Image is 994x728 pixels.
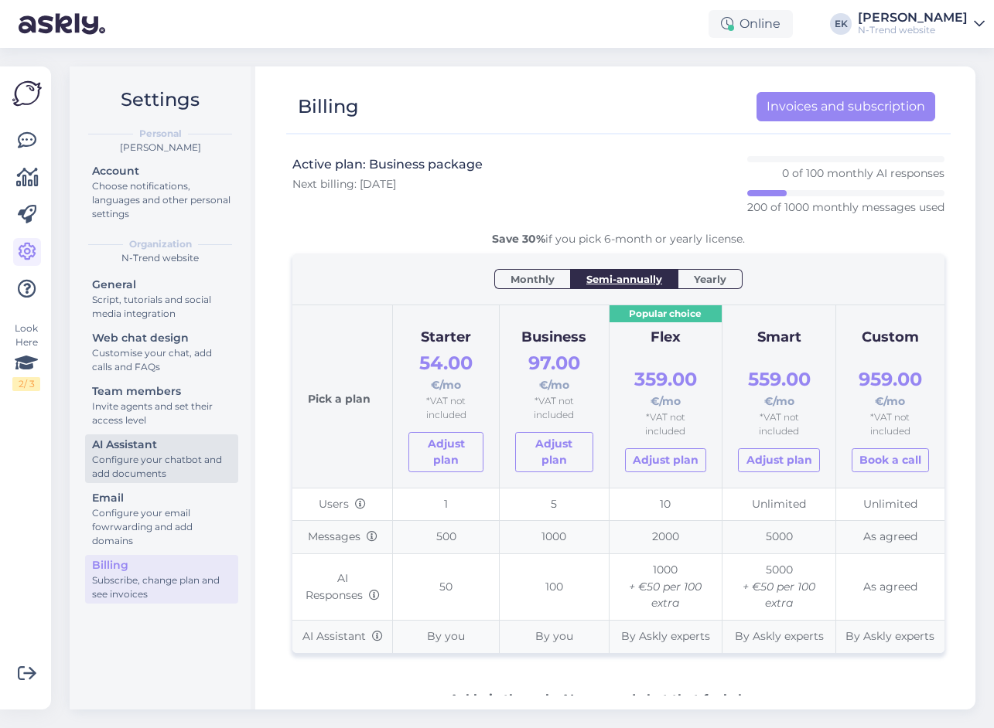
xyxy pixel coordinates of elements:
[722,488,836,521] td: Unlimited
[419,352,473,374] span: 54.00
[852,327,929,349] div: Custom
[835,521,944,554] td: As agreed
[408,327,483,349] div: Starter
[634,368,697,390] span: 359.00
[139,127,182,141] b: Personal
[515,327,593,349] div: Business
[12,377,40,391] div: 2 / 3
[609,621,722,653] td: By Askly experts
[586,271,662,287] span: Semi-annually
[748,368,811,390] span: 559.00
[85,488,238,550] a: EmailConfigure your email fowrwarding and add domains
[515,349,593,394] div: €/mo
[858,12,985,36] a: [PERSON_NAME]N-Trend website
[92,330,231,346] div: Web chat design
[92,346,231,374] div: Customise your chat, add calls and FAQs
[743,580,815,611] i: + €50 per 100 extra
[738,448,820,472] a: Adjust plan
[830,13,852,35] div: EK
[393,621,500,653] td: By you
[92,163,231,179] div: Account
[85,328,238,376] a: Web chat designCustomise your chat, add calls and FAQs
[492,232,545,246] b: Save 30%
[722,521,836,554] td: 5000
[835,554,944,621] td: As agreed
[85,381,238,430] a: Team membersInvite agents and set their access level
[528,352,580,374] span: 97.00
[85,161,238,223] a: AccountChoose notifications, languages and other personal settings
[859,368,922,390] span: 959.00
[92,557,231,573] div: Billing
[722,554,836,621] td: 5000
[92,453,231,481] div: Configure your chatbot and add documents
[408,394,483,423] div: *VAT not included
[852,448,929,472] button: Book a call
[92,293,231,321] div: Script, tutorials and social media integration
[82,251,238,265] div: N-Trend website
[757,92,935,121] a: Invoices and subscription
[835,621,944,653] td: By Askly experts
[747,199,944,215] p: 200 of 1000 monthly messages used
[738,365,820,410] div: €/mo
[511,271,555,287] span: Monthly
[12,321,40,391] div: Look Here
[393,554,500,621] td: 50
[92,573,231,601] div: Subscribe, change plan and see invoices
[92,437,231,453] div: AI Assistant
[408,432,483,472] a: Adjust plan
[292,177,396,191] span: Next billing: [DATE]
[12,79,42,108] img: Askly Logo
[292,488,393,521] td: Users
[82,141,238,155] div: [PERSON_NAME]
[292,521,393,554] td: Messages
[92,506,231,548] div: Configure your email fowrwarding and add domains
[298,92,359,121] div: Billing
[625,327,707,349] div: Flex
[709,10,793,38] div: Online
[852,410,929,439] div: *VAT not included
[292,554,393,621] td: AI Responses
[858,24,968,36] div: N-Trend website
[292,621,393,653] td: AI Assistant
[858,12,968,24] div: [PERSON_NAME]
[408,349,483,394] div: €/mo
[738,327,820,349] div: Smart
[515,432,593,472] a: Adjust plan
[129,237,192,251] b: Organization
[92,400,231,427] div: Invite agents and set their access level
[292,690,944,727] div: We help leading teams build trust, 24/7.
[625,365,707,410] div: €/mo
[625,410,707,439] div: *VAT not included
[92,277,231,293] div: General
[92,383,231,400] div: Team members
[609,488,722,521] td: 10
[85,555,238,604] a: BillingSubscribe, change plan and see invoices
[610,305,722,323] div: Popular choice
[92,490,231,506] div: Email
[500,488,609,521] td: 5
[85,274,238,323] a: GeneralScript, tutorials and social media integration
[782,165,944,181] p: 0 of 100 monthly AI responses
[292,231,944,247] div: if you pick 6-month or yearly license.
[609,521,722,554] td: 2000
[694,271,726,287] span: Yearly
[308,321,377,472] div: Pick a plan
[449,692,787,706] b: Askly is the only AI-powered chat that feels human.
[500,521,609,554] td: 1000
[738,410,820,439] div: *VAT not included
[515,394,593,423] div: *VAT not included
[500,621,609,653] td: By you
[92,179,231,221] div: Choose notifications, languages and other personal settings
[500,554,609,621] td: 100
[835,488,944,521] td: Unlimited
[393,488,500,521] td: 1
[852,365,929,410] div: €/mo
[609,554,722,621] td: 1000
[85,434,238,483] a: AI AssistantConfigure your chatbot and add documents
[82,85,238,114] h2: Settings
[292,156,483,173] h3: Active plan: Business package
[629,580,702,611] i: + €50 per 100 extra
[393,521,500,554] td: 500
[722,621,836,653] td: By Askly experts
[625,448,707,472] a: Adjust plan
